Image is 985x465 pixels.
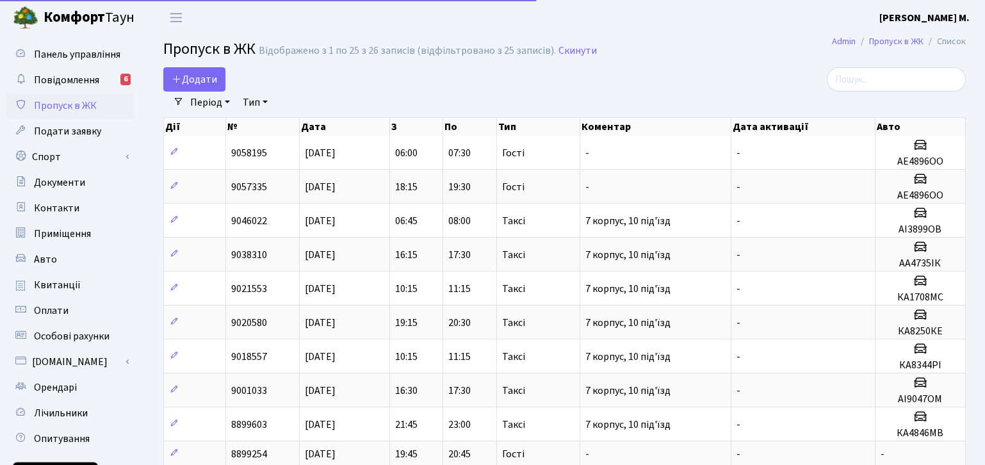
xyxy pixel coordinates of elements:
span: Пропуск в ЖК [34,99,97,113]
th: Дата активації [731,118,875,136]
div: Відображено з 1 по 25 з 26 записів (відфільтровано з 25 записів). [259,45,556,57]
span: [DATE] [305,146,336,160]
h5: АІ9047ОМ [881,393,960,405]
span: Таксі [502,386,525,396]
span: Таксі [502,352,525,362]
a: Орендарі [6,375,134,400]
a: Пропуск в ЖК [869,35,924,48]
a: Тип [238,92,273,113]
span: - [737,447,740,461]
span: 16:30 [395,384,418,398]
span: 8899603 [231,418,267,432]
span: 8899254 [231,447,267,461]
a: Панель управління [6,42,134,67]
span: - [737,384,740,398]
span: 9046022 [231,214,267,228]
span: 06:45 [395,214,418,228]
h5: АІ3899ОВ [881,224,960,236]
a: Період [185,92,235,113]
input: Пошук... [827,67,966,92]
h5: АА4735ІК [881,257,960,270]
span: [DATE] [305,350,336,364]
span: Гості [502,449,525,459]
span: [DATE] [305,248,336,262]
a: Контакти [6,195,134,221]
span: - [737,180,740,194]
span: Орендарі [34,380,77,395]
span: Особові рахунки [34,329,110,343]
span: Оплати [34,304,69,318]
a: Повідомлення6 [6,67,134,93]
a: [PERSON_NAME] М. [879,10,970,26]
h5: АЕ4896ОО [881,190,960,202]
span: Гості [502,148,525,158]
span: 16:15 [395,248,418,262]
a: Квитанції [6,272,134,298]
th: Тип [497,118,580,136]
span: 7 корпус, 10 під'їзд [585,418,671,432]
img: logo.png [13,5,38,31]
b: [PERSON_NAME] М. [879,11,970,25]
span: - [737,316,740,330]
div: 6 [120,74,131,85]
a: Подати заявку [6,118,134,144]
span: 9020580 [231,316,267,330]
span: 08:00 [448,214,471,228]
span: 7 корпус, 10 під'їзд [585,248,671,262]
th: З [390,118,444,136]
span: Лічильники [34,406,88,420]
span: Таксі [502,284,525,294]
a: Додати [163,67,225,92]
span: - [881,447,884,461]
h5: КА1708МС [881,291,960,304]
span: Панель управління [34,47,120,61]
span: Подати заявку [34,124,101,138]
span: 10:15 [395,282,418,296]
span: 18:15 [395,180,418,194]
span: [DATE] [305,447,336,461]
h5: АЕ4896ОО [881,156,960,168]
span: 11:15 [448,282,471,296]
span: Повідомлення [34,73,99,87]
span: Квитанції [34,278,81,292]
span: Авто [34,252,57,266]
span: 9021553 [231,282,267,296]
span: [DATE] [305,180,336,194]
span: - [737,146,740,160]
span: 19:15 [395,316,418,330]
span: 20:45 [448,447,471,461]
nav: breadcrumb [813,28,985,55]
button: Переключити навігацію [160,7,192,28]
span: - [737,350,740,364]
a: Авто [6,247,134,272]
span: 17:30 [448,384,471,398]
span: 9057335 [231,180,267,194]
span: [DATE] [305,418,336,432]
span: 7 корпус, 10 під'їзд [585,316,671,330]
span: 7 корпус, 10 під'їзд [585,350,671,364]
span: 10:15 [395,350,418,364]
span: - [737,248,740,262]
span: 07:30 [448,146,471,160]
th: Авто [875,118,966,136]
a: Оплати [6,298,134,323]
span: 9001033 [231,384,267,398]
a: Особові рахунки [6,323,134,349]
th: Коментар [580,118,731,136]
span: Таксі [502,420,525,430]
span: 06:00 [395,146,418,160]
th: Дії [164,118,226,136]
span: - [585,180,589,194]
span: Гості [502,182,525,192]
a: [DOMAIN_NAME] [6,349,134,375]
span: 9038310 [231,248,267,262]
span: - [585,447,589,461]
span: 23:00 [448,418,471,432]
a: Приміщення [6,221,134,247]
span: 19:45 [395,447,418,461]
span: Таксі [502,318,525,328]
li: Список [924,35,966,49]
span: Додати [172,72,217,86]
span: Опитування [34,432,90,446]
a: Опитування [6,426,134,452]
